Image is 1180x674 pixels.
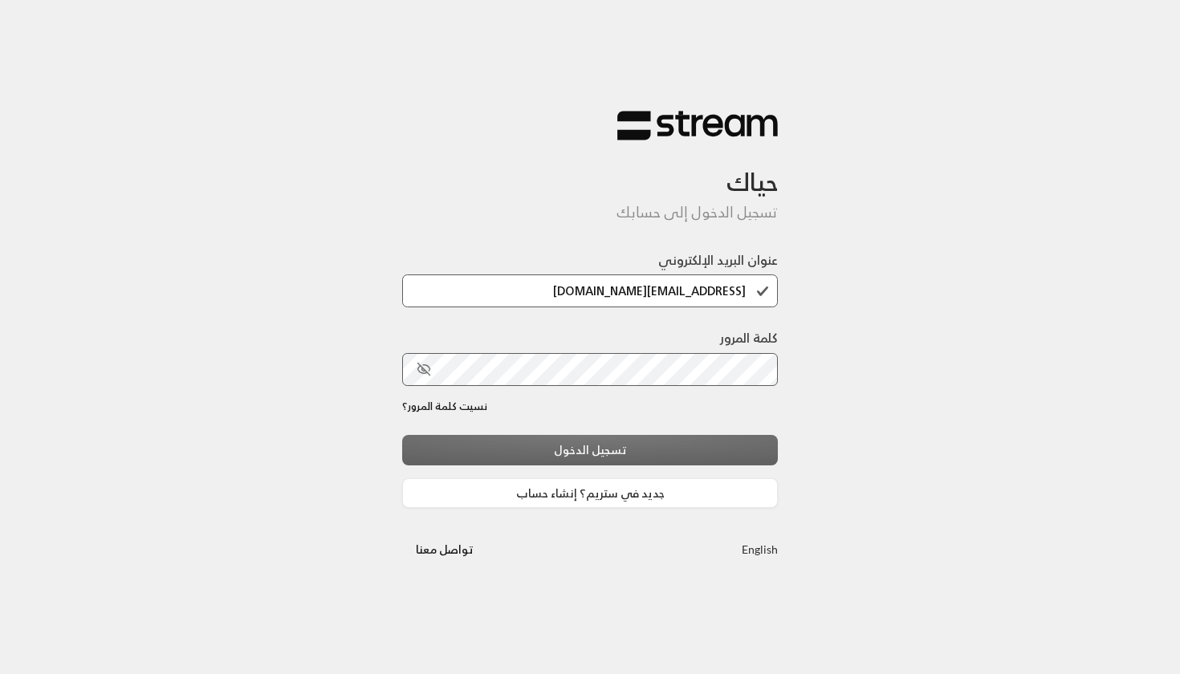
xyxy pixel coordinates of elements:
[402,478,778,508] a: جديد في ستريم؟ إنشاء حساب
[658,250,778,270] label: عنوان البريد الإلكتروني
[742,534,778,564] a: English
[617,110,778,141] img: Stream Logo
[402,539,486,559] a: تواصل معنا
[402,204,778,221] h5: تسجيل الدخول إلى حسابك
[402,534,486,564] button: تواصل معنا
[402,141,778,197] h3: حياك
[402,399,487,415] a: نسيت كلمة المرور؟
[410,355,437,383] button: toggle password visibility
[402,274,778,307] input: اكتب بريدك الإلكتروني هنا
[720,328,778,347] label: كلمة المرور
